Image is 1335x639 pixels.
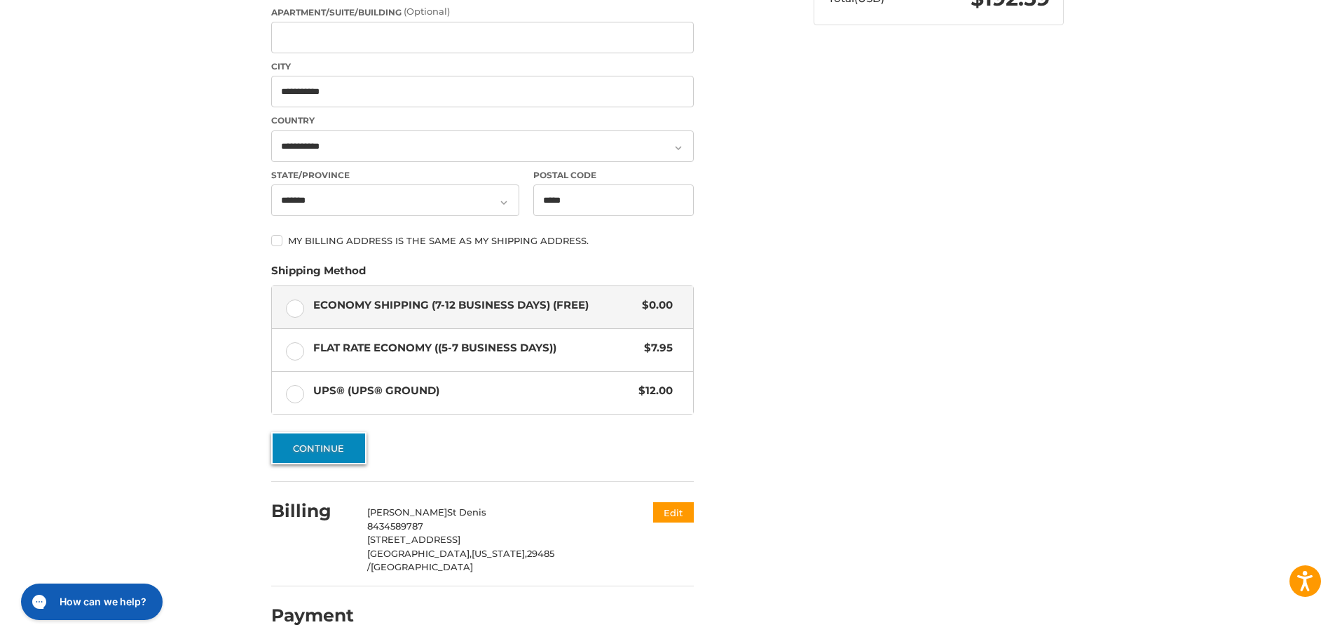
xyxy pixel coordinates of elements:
h2: Payment [271,605,354,626]
label: Postal Code [533,169,694,182]
span: [PERSON_NAME] [367,506,447,518]
span: [STREET_ADDRESS] [367,534,460,545]
span: $7.95 [637,340,673,356]
label: Apartment/Suite/Building [271,5,694,19]
label: City [271,60,694,73]
span: [US_STATE], [472,548,527,559]
span: [GEOGRAPHIC_DATA] [371,561,473,572]
span: UPS® (UPS® Ground) [313,383,632,399]
iframe: Gorgias live chat messenger [14,579,167,625]
span: St Denis [447,506,486,518]
span: 8434589787 [367,520,423,532]
label: My billing address is the same as my shipping address. [271,235,694,246]
span: Flat Rate Economy ((5-7 Business Days)) [313,340,638,356]
span: $0.00 [635,297,673,314]
span: [GEOGRAPHIC_DATA], [367,548,472,559]
button: Edit [653,502,694,523]
h2: Billing [271,500,353,522]
label: State/Province [271,169,519,182]
span: Economy Shipping (7-12 Business Days) (Free) [313,297,636,314]
button: Continue [271,432,367,464]
span: $12.00 [631,383,673,399]
small: (Optional) [404,6,450,17]
legend: Shipping Method [271,263,366,285]
label: Country [271,114,694,127]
